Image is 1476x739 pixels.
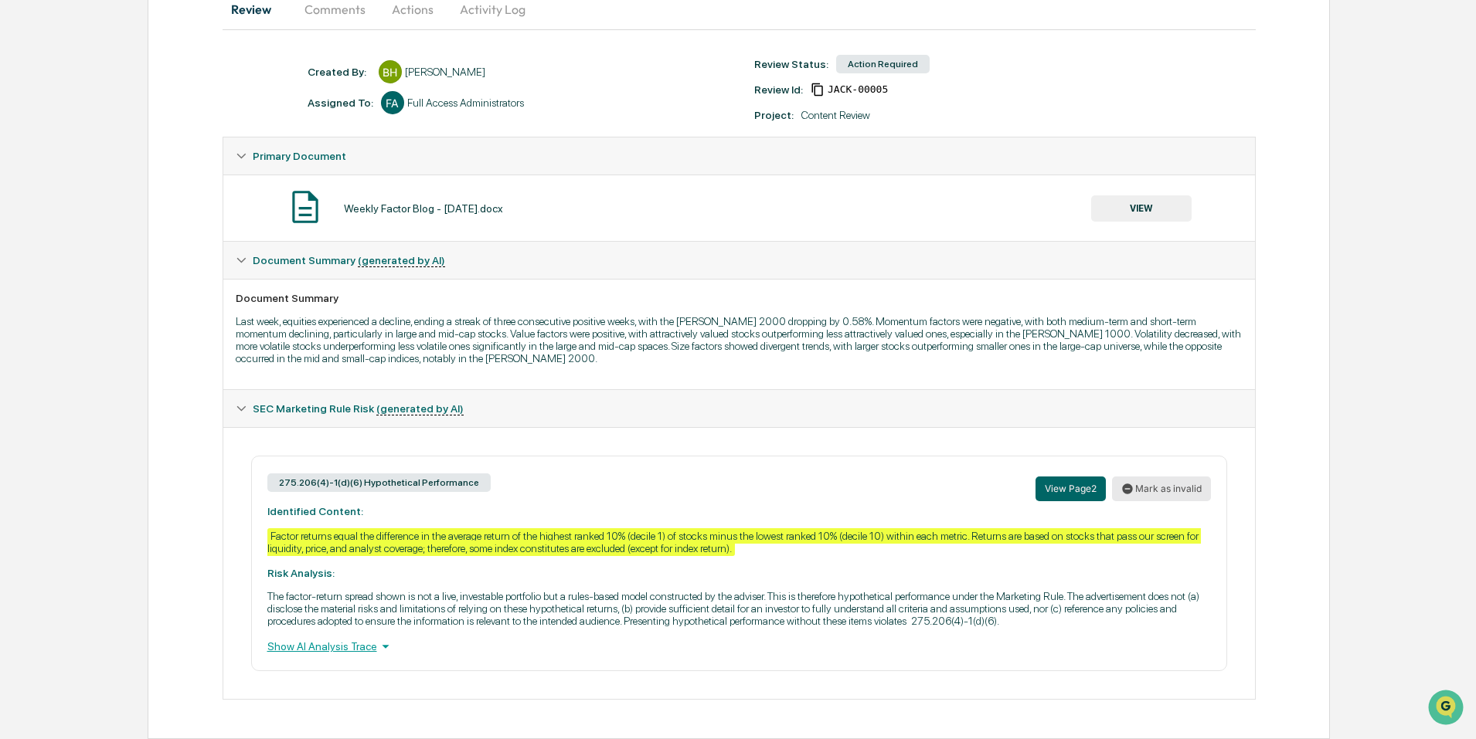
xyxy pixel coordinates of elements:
span: Preclearance [31,195,100,210]
div: Action Required [836,55,930,73]
p: Last week, equities experienced a decline, ending a streak of three consecutive positive weeks, w... [236,315,1243,364]
button: Start new chat [263,123,281,141]
u: (generated by AI) [376,402,464,415]
div: Factor returns equal the difference in the average return of the highest ranked 10% (decile 1) of... [267,528,1201,556]
div: 🔎 [15,225,28,238]
div: We're available if you need us! [53,134,196,146]
a: 🗄️Attestations [106,188,198,216]
button: View Page2 [1036,476,1106,501]
span: SEC Marketing Rule Risk [253,402,464,415]
p: How can we help? [15,32,281,57]
button: Mark as invalid [1112,476,1211,501]
img: 1746055101610-c473b297-6a78-478c-a979-82029cc54cd1 [15,118,43,146]
div: Content Review [801,109,870,121]
span: Primary Document [253,150,346,162]
a: Powered byPylon [109,261,187,273]
span: Data Lookup [31,224,97,239]
span: Attestations [128,195,192,210]
div: Weekly Factor Blog - [DATE].docx [344,202,503,215]
div: Document Summary (generated by AI) [223,279,1255,389]
span: Pylon [154,262,187,273]
div: Assigned To: [308,97,373,109]
div: 🖐️ [15,196,28,208]
div: Created By: ‎ ‎ [308,66,371,78]
u: (generated by AI) [358,254,445,267]
div: FA [381,91,404,114]
div: 275.206(4)-1(d)(6) Hypothetical Performance [267,473,491,492]
div: Start new chat [53,118,253,134]
div: BH [379,60,402,83]
div: Document Summary (generated by AI) [223,242,1255,279]
iframe: Open customer support [1427,688,1468,730]
div: Project: [754,109,794,121]
div: 🗄️ [112,196,124,208]
div: Show AI Analysis Trace [267,638,1211,655]
div: SEC Marketing Rule Risk (generated by AI) [223,390,1255,427]
strong: Risk Analysis: [267,567,335,579]
div: Primary Document [223,137,1255,175]
div: Review Id: [754,83,803,96]
div: [PERSON_NAME] [405,66,485,78]
a: 🖐️Preclearance [9,188,106,216]
p: The factor-return spread shown is not a live, investable portfolio but a rules-based model constr... [267,590,1211,627]
div: Document Summary [236,292,1243,304]
div: Primary Document [223,175,1255,241]
strong: Identified Content: [267,505,363,517]
div: Review Status: [754,58,828,70]
button: VIEW [1091,195,1192,222]
a: 🔎Data Lookup [9,218,104,246]
span: Document Summary [253,254,445,266]
span: d7b90068-65f7-4c51-852c-08aac0e9e1fb [828,83,888,96]
div: Document Summary (generated by AI) [223,427,1255,699]
div: Full Access Administrators [407,97,524,109]
img: Document Icon [286,188,325,226]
